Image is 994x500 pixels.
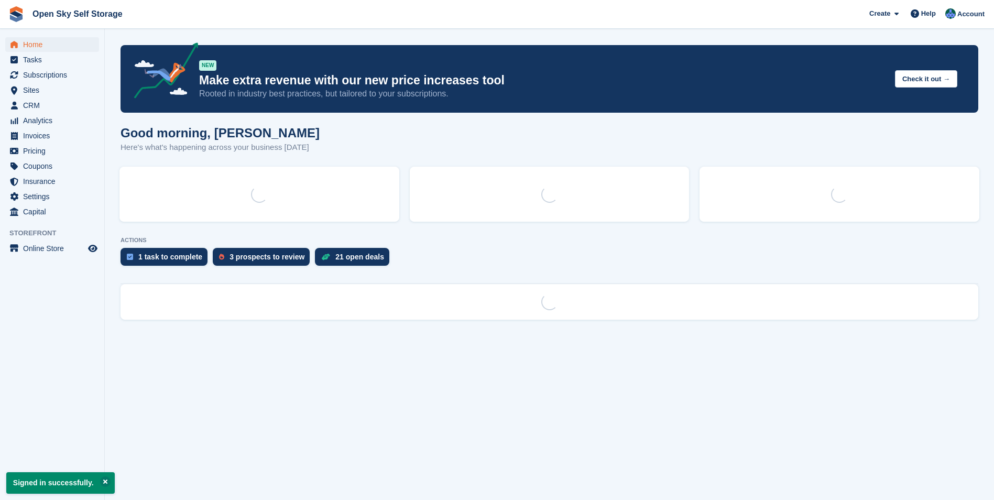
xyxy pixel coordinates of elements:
[121,237,978,244] p: ACTIONS
[23,83,86,97] span: Sites
[5,159,99,173] a: menu
[125,42,199,102] img: price-adjustments-announcement-icon-8257ccfd72463d97f412b2fc003d46551f7dbcb40ab6d574587a9cd5c0d94...
[5,113,99,128] a: menu
[315,248,395,271] a: 21 open deals
[23,113,86,128] span: Analytics
[121,126,320,140] h1: Good morning, [PERSON_NAME]
[23,52,86,67] span: Tasks
[121,142,320,154] p: Here's what's happening across your business [DATE]
[23,68,86,82] span: Subscriptions
[921,8,936,19] span: Help
[23,98,86,113] span: CRM
[5,174,99,189] a: menu
[23,144,86,158] span: Pricing
[23,128,86,143] span: Invoices
[5,68,99,82] a: menu
[23,241,86,256] span: Online Store
[86,242,99,255] a: Preview store
[230,253,304,261] div: 3 prospects to review
[5,241,99,256] a: menu
[199,73,887,88] p: Make extra revenue with our new price increases tool
[213,248,315,271] a: 3 prospects to review
[199,88,887,100] p: Rooted in industry best practices, but tailored to your subscriptions.
[23,159,86,173] span: Coupons
[23,204,86,219] span: Capital
[127,254,133,260] img: task-75834270c22a3079a89374b754ae025e5fb1db73e45f91037f5363f120a921f8.svg
[5,128,99,143] a: menu
[121,248,213,271] a: 1 task to complete
[199,60,216,71] div: NEW
[23,174,86,189] span: Insurance
[6,472,115,494] p: Signed in successfully.
[23,37,86,52] span: Home
[138,253,202,261] div: 1 task to complete
[23,189,86,204] span: Settings
[5,83,99,97] a: menu
[219,254,224,260] img: prospect-51fa495bee0391a8d652442698ab0144808aea92771e9ea1ae160a38d050c398.svg
[869,8,890,19] span: Create
[9,228,104,238] span: Storefront
[5,98,99,113] a: menu
[321,253,330,260] img: deal-1b604bf984904fb50ccaf53a9ad4b4a5d6e5aea283cecdc64d6e3604feb123c2.svg
[5,37,99,52] a: menu
[895,70,957,88] button: Check it out →
[945,8,956,19] img: Damon Boniface
[28,5,127,23] a: Open Sky Self Storage
[335,253,384,261] div: 21 open deals
[5,52,99,67] a: menu
[5,144,99,158] a: menu
[957,9,985,19] span: Account
[8,6,24,22] img: stora-icon-8386f47178a22dfd0bd8f6a31ec36ba5ce8667c1dd55bd0f319d3a0aa187defe.svg
[5,204,99,219] a: menu
[5,189,99,204] a: menu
